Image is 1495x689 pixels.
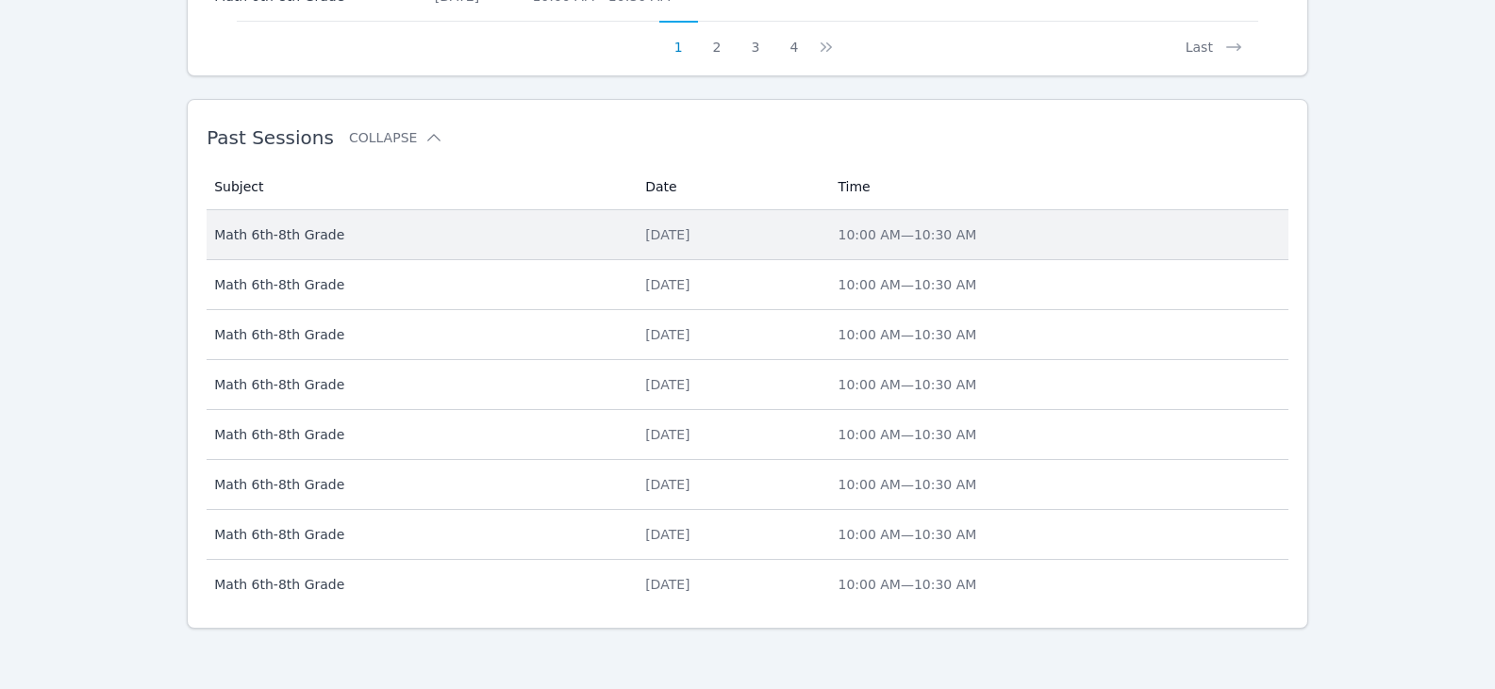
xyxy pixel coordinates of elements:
tr: Math 6th-8th Grade[DATE]10:00 AM—10:30 AM [207,410,1288,460]
button: 2 [698,21,737,57]
tr: Math 6th-8th Grade[DATE]10:00 AM—10:30 AM [207,360,1288,410]
span: 10:00 AM — 10:30 AM [838,477,976,492]
span: Math 6th-8th Grade [214,325,623,344]
div: [DATE] [645,425,815,444]
tr: Math 6th-8th Grade[DATE]10:00 AM—10:30 AM [207,310,1288,360]
button: 3 [737,21,775,57]
span: Math 6th-8th Grade [214,425,623,444]
div: [DATE] [645,475,815,494]
th: Subject [207,164,634,210]
button: 1 [659,21,698,57]
span: Math 6th-8th Grade [214,525,623,544]
button: 4 [774,21,813,57]
div: [DATE] [645,525,815,544]
span: 10:00 AM — 10:30 AM [838,277,976,292]
th: Date [634,164,826,210]
button: Last [1171,21,1258,57]
span: 10:00 AM — 10:30 AM [838,427,976,442]
div: [DATE] [645,375,815,394]
span: Math 6th-8th Grade [214,275,623,294]
span: Math 6th-8th Grade [214,225,623,244]
span: Math 6th-8th Grade [214,475,623,494]
span: Math 6th-8th Grade [214,375,623,394]
span: 10:00 AM — 10:30 AM [838,527,976,542]
tr: Math 6th-8th Grade[DATE]10:00 AM—10:30 AM [207,210,1288,260]
span: 10:00 AM — 10:30 AM [838,227,976,242]
div: [DATE] [645,225,815,244]
tr: Math 6th-8th Grade[DATE]10:00 AM—10:30 AM [207,560,1288,609]
span: 10:00 AM — 10:30 AM [838,377,976,392]
div: [DATE] [645,325,815,344]
div: [DATE] [645,275,815,294]
tr: Math 6th-8th Grade[DATE]10:00 AM—10:30 AM [207,510,1288,560]
span: 10:00 AM — 10:30 AM [838,577,976,592]
tr: Math 6th-8th Grade[DATE]10:00 AM—10:30 AM [207,460,1288,510]
span: Math 6th-8th Grade [214,575,623,594]
span: 10:00 AM — 10:30 AM [838,327,976,342]
th: Time [826,164,1287,210]
span: Past Sessions [207,126,334,149]
button: Collapse [349,128,443,147]
div: [DATE] [645,575,815,594]
tr: Math 6th-8th Grade[DATE]10:00 AM—10:30 AM [207,260,1288,310]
